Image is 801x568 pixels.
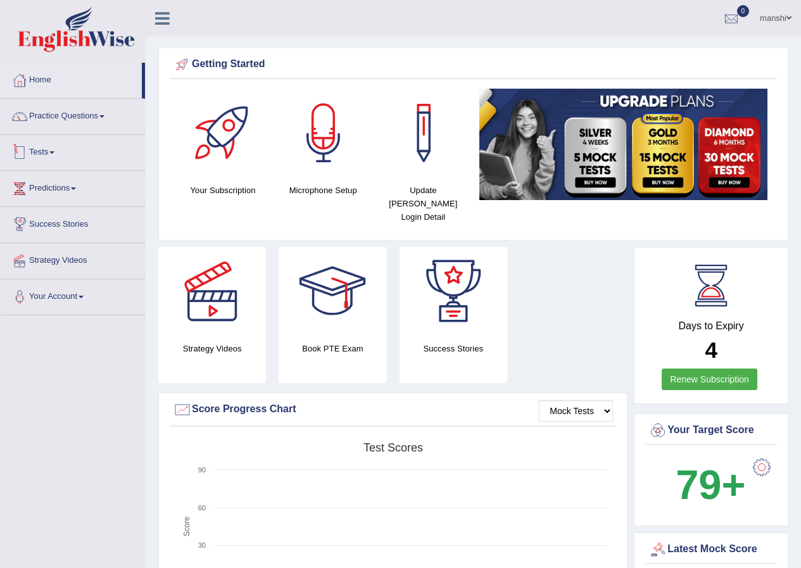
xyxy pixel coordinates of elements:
tspan: Test scores [363,441,423,454]
a: Tests [1,135,145,167]
h4: Update [PERSON_NAME] Login Detail [379,184,467,224]
text: 30 [198,541,206,549]
a: Success Stories [1,207,145,239]
img: small5.jpg [479,89,767,200]
h4: Your Subscription [179,184,267,197]
text: 60 [198,504,206,512]
a: Home [1,63,142,94]
div: Getting Started [173,55,774,74]
h4: Strategy Videos [158,342,266,355]
div: Score Progress Chart [173,400,613,419]
a: Renew Subscription [662,369,757,390]
h4: Success Stories [400,342,507,355]
a: Practice Questions [1,99,145,130]
h4: Book PTE Exam [279,342,386,355]
h4: Days to Expiry [648,320,774,332]
div: Latest Mock Score [648,540,774,559]
span: 0 [737,5,750,17]
a: Your Account [1,279,145,311]
b: 4 [705,338,717,362]
tspan: Score [182,517,191,537]
b: 79+ [676,462,745,508]
div: Your Target Score [648,421,774,440]
a: Predictions [1,171,145,203]
text: 90 [198,466,206,474]
h4: Microphone Setup [279,184,367,197]
a: Strategy Videos [1,243,145,275]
